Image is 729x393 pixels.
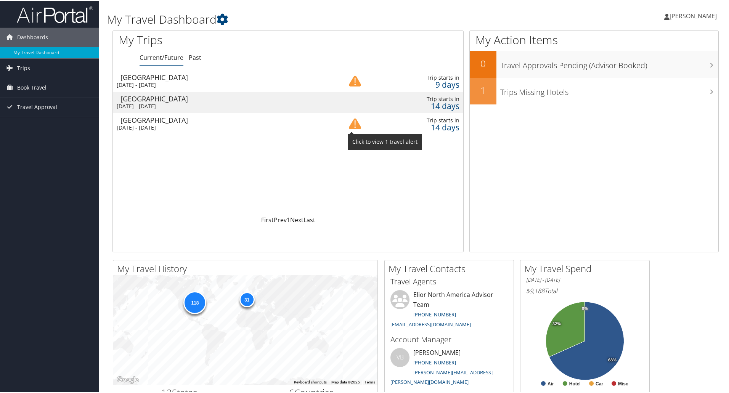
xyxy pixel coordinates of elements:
[390,320,471,327] a: [EMAIL_ADDRESS][DOMAIN_NAME]
[287,215,290,223] a: 1
[17,27,48,46] span: Dashboards
[294,379,327,384] button: Keyboard shortcuts
[470,77,718,104] a: 1Trips Missing Hotels
[107,11,519,27] h1: My Travel Dashboard
[596,380,603,386] text: Car
[552,321,561,326] tspan: 32%
[384,95,459,102] div: Trip starts in
[274,215,287,223] a: Prev
[548,380,554,386] text: Air
[470,83,496,96] h2: 1
[390,276,508,286] h3: Travel Agents
[526,286,644,294] h6: Total
[303,215,315,223] a: Last
[526,276,644,283] h6: [DATE] - [DATE]
[384,102,459,109] div: 14 days
[389,261,514,274] h2: My Travel Contacts
[470,31,718,47] h1: My Action Items
[183,290,206,313] div: 118
[670,11,717,19] span: [PERSON_NAME]
[17,5,93,23] img: airportal-logo.png
[384,74,459,80] div: Trip starts in
[349,117,361,129] img: alert-flat-solid-caution.png
[120,116,326,123] div: [GEOGRAPHIC_DATA]
[526,286,544,294] span: $9,188
[115,374,140,384] a: Open this area in Google Maps (opens a new window)
[664,4,724,27] a: [PERSON_NAME]
[470,50,718,77] a: 0Travel Approvals Pending (Advisor Booked)
[261,215,274,223] a: First
[582,306,588,310] tspan: 0%
[120,95,326,101] div: [GEOGRAPHIC_DATA]
[390,368,493,385] a: [PERSON_NAME][EMAIL_ADDRESS][PERSON_NAME][DOMAIN_NAME]
[239,291,254,306] div: 31
[470,56,496,69] h2: 0
[17,58,30,77] span: Trips
[17,77,47,96] span: Book Travel
[618,380,628,386] text: Misc
[569,380,581,386] text: Hotel
[390,347,409,366] div: VB
[413,310,456,317] a: [PHONE_NUMBER]
[117,261,377,274] h2: My Travel History
[189,53,201,61] a: Past
[290,215,303,223] a: Next
[500,82,718,97] h3: Trips Missing Hotels
[387,289,512,330] li: Elior North America Advisor Team
[500,56,718,70] h3: Travel Approvals Pending (Advisor Booked)
[115,374,140,384] img: Google
[364,379,375,383] a: Terms (opens in new tab)
[384,80,459,87] div: 9 days
[384,123,459,130] div: 14 days
[608,357,617,362] tspan: 68%
[119,31,312,47] h1: My Trips
[117,81,322,88] div: [DATE] - [DATE]
[331,379,360,383] span: Map data ©2025
[348,133,422,149] span: Click to view 1 travel alert
[140,53,183,61] a: Current/Future
[17,97,57,116] span: Travel Approval
[524,261,649,274] h2: My Travel Spend
[390,334,508,344] h3: Account Manager
[117,102,322,109] div: [DATE] - [DATE]
[120,73,326,80] div: [GEOGRAPHIC_DATA]
[349,74,361,87] img: alert-flat-solid-caution.png
[413,358,456,365] a: [PHONE_NUMBER]
[384,116,459,123] div: Trip starts in
[117,124,322,130] div: [DATE] - [DATE]
[387,347,512,388] li: [PERSON_NAME]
